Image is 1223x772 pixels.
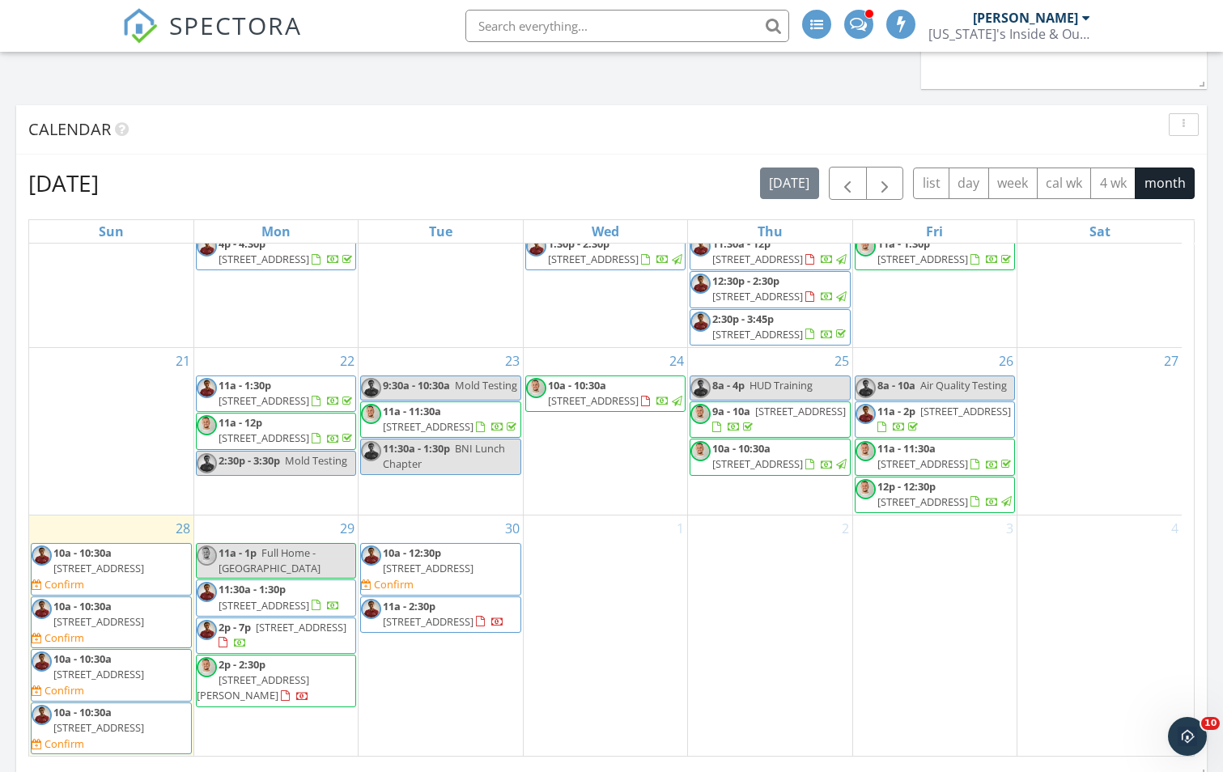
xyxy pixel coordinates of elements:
td: Go to October 4, 2025 [1017,515,1182,756]
a: Go to September 30, 2025 [502,515,523,541]
a: 4p - 4:30p [STREET_ADDRESS] [196,234,356,270]
span: 11a - 11:30a [877,441,936,456]
span: Mold Testing [455,378,517,392]
div: Confirm [45,737,84,750]
img: capturegk.jpg [197,545,217,566]
iframe: Intercom live chat [1168,717,1207,756]
span: 4p - 4:30p [219,236,265,251]
td: Go to September 17, 2025 [523,168,687,347]
a: Go to September 26, 2025 [996,348,1017,374]
img: capture.jpg [32,599,52,619]
a: 2p - 7p [STREET_ADDRESS] [196,617,356,654]
span: [STREET_ADDRESS] [877,494,968,509]
a: Tuesday [426,220,456,243]
img: capturegk.jpg [197,415,217,435]
span: 2p - 2:30p [219,657,265,672]
a: 11a - 11:30a [STREET_ADDRESS] [877,441,1014,471]
span: 10a - 10:30a [712,441,771,456]
a: 11a - 12p [STREET_ADDRESS] [219,415,355,445]
td: Go to September 28, 2025 [29,515,193,756]
span: 11:30a - 1:30p [383,441,450,456]
div: Florida's Inside & Out Inspections [928,26,1090,42]
span: [STREET_ADDRESS] [712,289,803,303]
img: capture.jpg [197,453,217,473]
span: 10a - 10:30a [548,378,606,392]
span: [STREET_ADDRESS] [383,561,473,575]
a: 12p - 12:30p [STREET_ADDRESS] [877,479,1014,509]
span: 8a - 4p [712,378,745,392]
img: capture.jpg [526,236,546,257]
img: capture.jpg [361,545,381,566]
a: Go to October 4, 2025 [1168,515,1182,541]
a: 2p - 2:30p [STREET_ADDRESS][PERSON_NAME] [197,657,309,702]
td: Go to September 23, 2025 [359,347,523,515]
a: Sunday [96,220,127,243]
img: capture.jpg [690,312,711,332]
td: Go to September 26, 2025 [852,347,1017,515]
a: Go to September 27, 2025 [1161,348,1182,374]
span: 10a - 10:30a [53,705,112,719]
div: Confirm [45,631,84,644]
a: Go to October 3, 2025 [1003,515,1017,541]
a: 11a - 1:30p [STREET_ADDRESS] [877,236,1014,266]
img: capture.jpg [32,651,52,672]
a: 12:30p - 2:30p [STREET_ADDRESS] [690,271,850,308]
span: 2:30p - 3:45p [712,312,774,326]
a: 10a - 10:30a [STREET_ADDRESS] [53,651,144,681]
td: Go to October 1, 2025 [523,515,687,756]
span: [STREET_ADDRESS] [219,431,309,445]
a: 10a - 12:30p [STREET_ADDRESS] Confirm [360,543,520,596]
span: BNI Lunch Chapter [383,441,505,471]
span: [STREET_ADDRESS] [383,614,473,629]
span: 11a - 11:30a [383,404,441,418]
span: 9:30a - 10:30a [383,378,450,392]
button: cal wk [1037,168,1092,199]
span: 10a - 10:30a [53,599,112,613]
td: Go to September 25, 2025 [688,347,852,515]
a: Thursday [754,220,786,243]
img: capture.jpg [361,378,381,398]
span: HUD Training [750,378,813,392]
a: 11:30a - 12p [STREET_ADDRESS] [712,236,849,266]
a: 12p - 12:30p [STREET_ADDRESS] [855,477,1015,513]
td: Go to September 14, 2025 [29,168,193,347]
span: [STREET_ADDRESS] [548,252,639,266]
img: capture.jpg [690,378,711,398]
span: [STREET_ADDRESS] [712,327,803,341]
span: 11a - 1:30p [877,236,930,251]
img: capture.jpg [32,705,52,725]
img: capture.jpg [690,236,711,257]
a: 11a - 2p [STREET_ADDRESS] [855,401,1015,438]
a: Go to October 1, 2025 [673,515,687,541]
span: 11:30a - 12p [712,236,771,251]
span: 10a - 12:30p [383,545,441,560]
a: Go to September 25, 2025 [831,348,852,374]
img: capture.jpg [197,378,217,398]
span: 11:30a - 1:30p [219,582,286,596]
img: The Best Home Inspection Software - Spectora [122,8,158,44]
span: 11a - 1p [219,545,257,560]
button: list [913,168,949,199]
img: capturegk.jpg [856,441,876,461]
a: 10a - 10:30a [STREET_ADDRESS] [53,705,144,735]
span: 11a - 12p [219,415,262,430]
a: Confirm [32,577,84,592]
a: 2:30p - 3:45p [STREET_ADDRESS] [690,309,850,346]
td: Go to September 24, 2025 [523,347,687,515]
a: 11a - 11:30a [STREET_ADDRESS] [360,401,520,438]
a: 11a - 11:30a [STREET_ADDRESS] [855,439,1015,475]
a: 10a - 10:30a [STREET_ADDRESS] [53,545,144,575]
img: capture.jpg [197,620,217,640]
button: week [988,168,1038,199]
button: 4 wk [1090,168,1136,199]
span: Air Quality Testing [920,378,1007,392]
td: Go to September 18, 2025 [688,168,852,347]
span: 11a - 2:30p [383,599,435,613]
span: Calendar [28,118,111,140]
a: 11:30a - 1:30p [STREET_ADDRESS] [196,579,356,616]
a: Confirm [32,683,84,698]
button: Next month [866,167,904,200]
button: [DATE] [760,168,819,199]
span: [STREET_ADDRESS] [755,404,846,418]
img: capture.jpg [197,236,217,257]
